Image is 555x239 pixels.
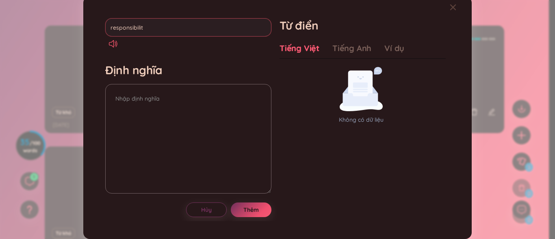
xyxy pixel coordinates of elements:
[280,18,446,33] h1: Từ điển
[332,43,371,54] div: Tiếng Anh
[384,43,404,54] div: Ví dụ
[105,18,271,37] input: Nhập từ mới
[280,115,442,124] p: Không có dữ liệu
[201,206,212,214] span: Hủy
[243,206,259,214] span: Thêm
[105,63,271,78] h4: Định nghĩa
[280,43,319,54] div: Tiếng Việt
